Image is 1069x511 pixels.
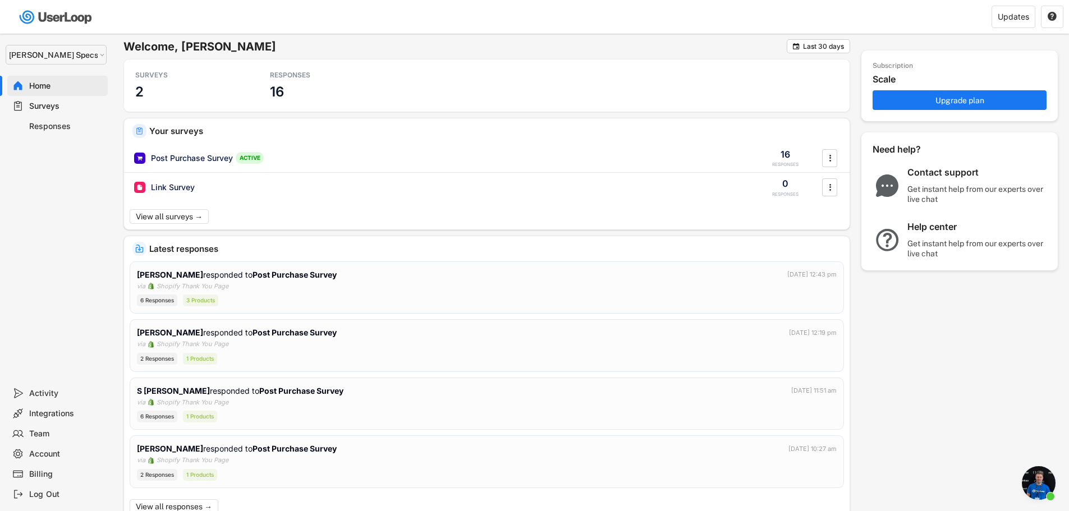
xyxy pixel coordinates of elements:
div: SURVEYS [135,71,236,80]
div: 6 Responses [137,411,177,422]
div: Shopify Thank You Page [157,398,228,407]
div: Subscription [873,62,913,71]
div: 1 Products [183,411,217,422]
div: Post Purchase Survey [151,153,233,164]
div: Contact support [907,167,1048,178]
div: [DATE] 12:19 pm [789,328,837,338]
div: 1 Products [183,469,217,481]
div: Your surveys [149,127,841,135]
div: Get instant help from our experts over live chat [907,184,1048,204]
div: Log Out [29,489,103,500]
div: 2 Responses [137,469,177,481]
strong: [PERSON_NAME] [137,270,203,279]
div: [DATE] 10:27 am [788,444,837,454]
div: Shopify Thank You Page [157,455,228,465]
div: via [137,339,145,349]
img: QuestionMarkInverseMajor.svg [873,229,902,251]
text:  [793,42,800,50]
div: Home [29,81,103,91]
div: Help center [907,221,1048,233]
div: Team [29,429,103,439]
div: 6 Responses [137,294,177,306]
img: 1156660_ecommerce_logo_shopify_icon%20%281%29.png [148,341,154,348]
div: responded to [137,443,339,454]
h3: 16 [270,83,284,100]
img: userloop-logo-01.svg [17,6,96,29]
div: 2 Responses [137,353,177,365]
div: Last 30 days [803,43,844,50]
div: via [137,455,145,465]
img: 1156660_ecommerce_logo_shopify_icon%20%281%29.png [148,457,154,464]
div: via [137,398,145,407]
h6: Welcome, [PERSON_NAME] [123,39,787,54]
button:  [792,42,800,50]
div: 3 Products [183,294,218,306]
strong: Post Purchase Survey [253,444,337,453]
div: [DATE] 12:43 pm [787,270,837,279]
text:  [1048,11,1057,21]
button:  [824,150,836,167]
img: 1156660_ecommerce_logo_shopify_icon%20%281%29.png [148,283,154,289]
div: ACTIVE [236,152,264,164]
strong: [PERSON_NAME] [137,444,203,453]
div: responded to [137,269,339,280]
div: Integrations [29,408,103,419]
div: Latest responses [149,245,841,253]
div: 0 [782,177,788,190]
button: Upgrade plan [873,90,1047,110]
div: Get instant help from our experts over live chat [907,238,1048,259]
div: 1 Products [183,353,217,365]
div: Shopify Thank You Page [157,339,228,349]
button: View all surveys → [130,209,209,224]
div: [DATE] 11:51 am [791,386,837,395]
img: ChatMajor.svg [873,174,902,197]
div: Billing [29,469,103,480]
div: Surveys [29,101,103,112]
div: Scale [873,73,1052,85]
button:  [1047,12,1057,22]
div: responded to [137,326,339,338]
div: RESPONSES [270,71,371,80]
strong: S [PERSON_NAME] [137,386,210,395]
div: Account [29,449,103,459]
a: Open chat [1022,466,1056,500]
div: via [137,282,145,291]
text:  [829,181,831,193]
img: IncomingMajor.svg [135,245,144,253]
button:  [824,179,836,196]
text:  [829,152,831,164]
div: Link Survey [151,182,195,193]
div: RESPONSES [772,191,799,197]
div: Updates [998,13,1029,21]
div: Shopify Thank You Page [157,282,228,291]
div: Need help? [873,144,951,155]
strong: Post Purchase Survey [253,328,337,337]
h3: 2 [135,83,144,100]
strong: Post Purchase Survey [253,270,337,279]
img: 1156660_ecommerce_logo_shopify_icon%20%281%29.png [148,399,154,406]
div: responded to [137,385,346,397]
div: Activity [29,388,103,399]
div: 16 [781,148,790,160]
strong: Post Purchase Survey [259,386,343,395]
strong: [PERSON_NAME] [137,328,203,337]
div: Responses [29,121,103,132]
div: RESPONSES [772,162,799,168]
